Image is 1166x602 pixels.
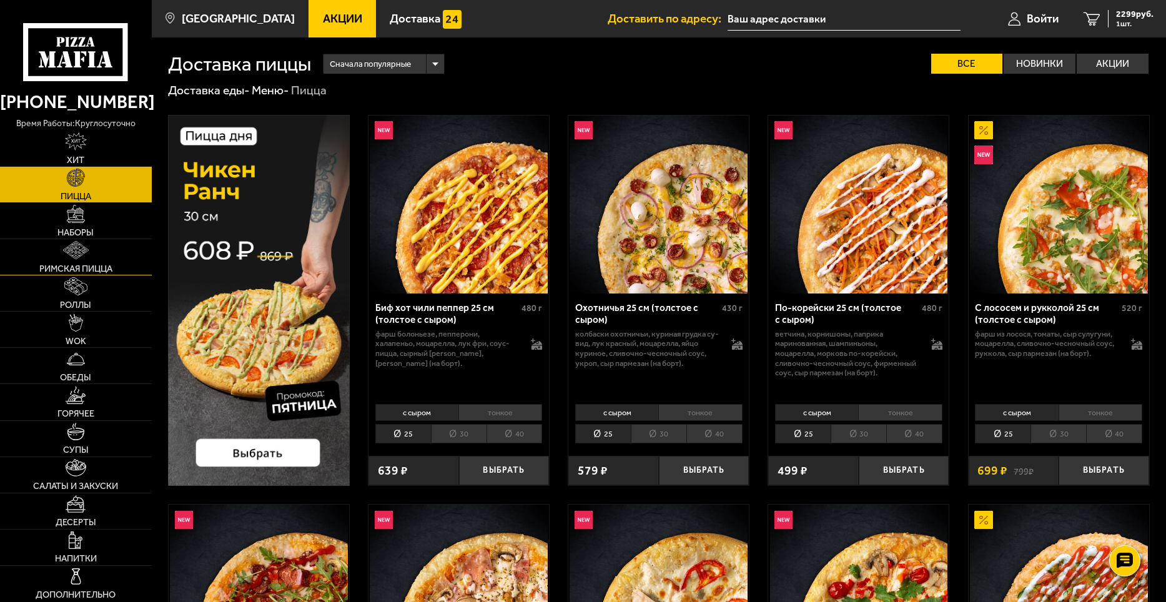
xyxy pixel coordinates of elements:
li: 40 [1086,424,1142,443]
li: 30 [631,424,686,443]
li: тонкое [458,404,542,422]
label: Акции [1077,54,1149,74]
span: Акции [323,13,362,25]
li: 25 [575,424,631,443]
li: с сыром [575,404,658,422]
p: фарш из лосося, томаты, сыр сулугуни, моцарелла, сливочно-чесночный соус, руккола, сыр пармезан (... [975,329,1119,358]
span: Доставка [390,13,440,25]
li: 30 [831,424,886,443]
span: Наборы [57,228,94,237]
span: 430 г [722,303,743,313]
div: Биф хот чили пеппер 25 см (толстое с сыром) [375,302,519,325]
span: Обеды [60,373,91,382]
button: Выбрать [659,456,749,486]
li: 40 [487,424,543,443]
span: Войти [1027,13,1059,25]
input: Ваш адрес доставки [728,7,961,31]
p: колбаски охотничьи, куриная грудка су-вид, лук красный, моцарелла, яйцо куриное, сливочно-чесночн... [575,329,719,368]
span: Доставить по адресу: [608,13,728,25]
li: 25 [975,424,1030,443]
img: Акционный [974,511,992,529]
span: 520 г [1122,303,1142,313]
span: Пицца [61,192,91,200]
span: 499 ₽ [778,465,808,476]
img: 15daf4d41897b9f0e9f617042186c801.svg [443,10,461,28]
label: Все [931,54,1003,74]
li: 40 [686,424,743,443]
li: тонкое [1059,404,1142,422]
img: Новинка [974,146,992,164]
span: Римская пицца [39,264,112,273]
a: АкционныйНовинкаС лососем и рукколой 25 см (толстое с сыром) [969,116,1149,294]
span: Роллы [60,300,91,309]
span: Салаты и закуски [33,481,118,490]
li: с сыром [375,404,458,422]
span: Напитки [55,554,97,563]
button: Выбрать [859,456,949,486]
li: 25 [375,424,431,443]
span: WOK [66,337,86,345]
span: 480 г [521,303,542,313]
span: Хит [67,155,84,164]
div: С лососем и рукколой 25 см (толстое с сыром) [975,302,1119,325]
span: Дополнительно [36,590,116,599]
label: Новинки [1004,54,1075,74]
button: Выбрать [459,456,550,486]
img: Новинка [774,511,793,529]
img: Акционный [974,121,992,139]
img: Новинка [575,121,593,139]
span: Супы [63,445,89,454]
div: По-корейски 25 см (толстое с сыром) [775,302,919,325]
a: НовинкаБиф хот чили пеппер 25 см (толстое с сыром) [368,116,549,294]
img: Новинка [375,121,393,139]
h1: Доставка пиццы [168,54,311,74]
img: Охотничья 25 см (толстое с сыром) [570,116,748,294]
li: с сыром [775,404,858,422]
li: с сыром [975,404,1058,422]
img: Новинка [175,511,193,529]
li: 30 [431,424,487,443]
span: [GEOGRAPHIC_DATA] [182,13,295,25]
li: тонкое [658,404,742,422]
span: 480 г [922,303,942,313]
img: Новинка [774,121,793,139]
s: 799 ₽ [1014,465,1034,476]
p: ветчина, корнишоны, паприка маринованная, шампиньоны, моцарелла, морковь по-корейски, сливочно-че... [775,329,919,378]
img: С лососем и рукколой 25 см (толстое с сыром) [970,116,1148,294]
span: 1 шт. [1116,20,1154,27]
img: Биф хот чили пеппер 25 см (толстое с сыром) [370,116,548,294]
img: Новинка [375,511,393,529]
p: фарш болоньезе, пепперони, халапеньо, моцарелла, лук фри, соус-пицца, сырный [PERSON_NAME], [PERS... [375,329,519,368]
img: По-корейски 25 см (толстое с сыром) [770,116,948,294]
li: 25 [775,424,831,443]
a: НовинкаПо-корейски 25 см (толстое с сыром) [768,116,949,294]
span: 2299 руб. [1116,10,1154,19]
div: Охотничья 25 см (толстое с сыром) [575,302,719,325]
span: 639 ₽ [378,465,408,476]
a: Меню- [252,83,289,97]
span: Сначала популярные [330,52,411,76]
span: 579 ₽ [578,465,608,476]
img: Новинка [575,511,593,529]
li: 30 [1030,424,1086,443]
span: Горячее [57,409,94,418]
li: 40 [886,424,942,443]
button: Выбрать [1059,456,1149,486]
a: НовинкаОхотничья 25 см (толстое с сыром) [568,116,749,294]
span: 699 ₽ [977,465,1007,476]
li: тонкое [858,404,942,422]
span: Десерты [56,518,96,526]
a: Доставка еды- [168,83,250,97]
div: Пицца [291,82,327,98]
